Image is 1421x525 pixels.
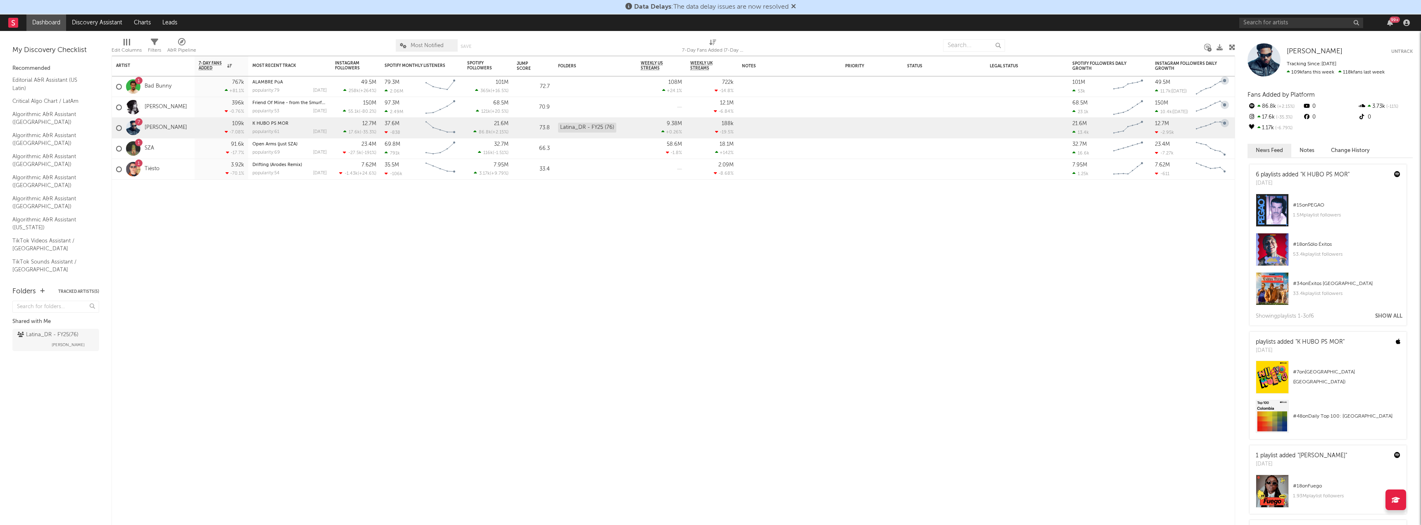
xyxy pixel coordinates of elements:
div: -8.68 % [714,171,734,176]
span: +20.5 % [492,109,507,114]
div: ( ) [473,129,509,135]
div: Latina_DR - FY25 ( 76 ) [17,330,78,340]
div: 0 [1302,112,1357,123]
a: "K HUBO PS MOR" [1300,172,1350,178]
span: +16.5 % [492,89,507,93]
div: 2.49M [385,109,403,114]
a: K HUBO PS MOR [252,121,288,126]
div: 35.5M [385,162,399,168]
div: [DATE] [1256,460,1347,468]
div: Legal Status [990,64,1043,69]
input: Search for folders... [12,301,99,313]
div: +81.1 % [225,88,244,93]
svg: Chart title [1192,97,1229,118]
div: 150M [1155,100,1168,106]
div: 66.3 [517,144,550,154]
div: popularity: 53 [252,109,279,114]
div: Status [907,64,961,69]
span: 109k fans this week [1287,70,1334,75]
div: -7.08 % [225,129,244,135]
span: 3.17k [479,171,490,176]
span: -11 % [1385,105,1398,109]
a: [PERSON_NAME] [1287,48,1343,56]
span: Dismiss [791,4,796,10]
span: 7-Day Fans Added [199,61,225,71]
div: ( ) [343,150,376,155]
span: -191 % [363,151,375,155]
a: #48onDaily Top 100: [GEOGRAPHIC_DATA] [1250,400,1407,439]
div: 1.93M playlist followers [1293,491,1400,501]
div: Edit Columns [112,45,142,55]
a: Algorithmic A&R Assistant ([GEOGRAPHIC_DATA]) [12,131,91,148]
a: Editorial A&R Assistant (US Latin) [12,76,91,93]
svg: Chart title [1110,76,1147,97]
div: 73.8 [517,123,550,133]
a: [PERSON_NAME] [145,104,187,111]
div: ( ) [339,171,376,176]
div: Artist [116,63,178,68]
div: 21.6M [1072,121,1087,126]
div: playlists added [1256,338,1345,347]
div: 86.8k [1248,101,1302,112]
div: 3.73k [1358,101,1413,112]
div: ( ) [476,109,509,114]
div: Notes [742,64,825,69]
div: -1.8 % [666,150,682,155]
a: Algorithmic A&R Assistant ([GEOGRAPHIC_DATA]) [12,194,91,211]
div: -611 [1155,171,1169,176]
div: Priority [845,64,878,69]
input: Search... [943,39,1005,52]
div: Edit Columns [112,35,142,59]
div: [DATE] [313,150,327,155]
div: Spotify Followers [467,61,496,71]
div: A&R Pipeline [167,35,196,59]
div: -2.95k [1155,130,1174,135]
div: 7.62M [1155,162,1170,168]
div: 7.95M [1072,162,1087,168]
div: # 18 on Sólo Éxitos [1293,240,1400,249]
div: Open Arms (just SZA) [252,142,327,147]
button: News Feed [1248,144,1291,157]
div: -6.84 % [714,109,734,114]
a: "[PERSON_NAME]" [1297,453,1347,458]
div: 150M [363,100,376,106]
svg: Chart title [422,159,459,180]
div: 188k [722,121,734,126]
a: Charts [128,14,157,31]
div: 9.38M [667,121,682,126]
svg: Chart title [422,76,459,97]
div: 2.06M [385,88,403,94]
div: 2.09M [718,162,734,168]
div: 32.7M [494,142,509,147]
span: 365k [480,89,491,93]
div: ( ) [343,109,376,114]
div: 91.6k [231,142,244,147]
div: [DATE] [313,171,327,176]
div: 791k [385,150,400,156]
a: TikTok Sounds Assistant / [GEOGRAPHIC_DATA] [12,257,91,274]
span: Tracking Since: [DATE] [1287,62,1336,67]
div: My Discovery Checklist [12,45,99,55]
span: 121k [481,109,490,114]
div: popularity: 54 [252,171,280,176]
a: Open Arms (just SZA) [252,142,297,147]
div: 58.6M [667,142,682,147]
span: -1.51 % [494,151,507,155]
div: 3.92k [231,162,244,168]
div: # 34 on Éxitos [GEOGRAPHIC_DATA] [1293,279,1400,289]
svg: Chart title [1110,159,1147,180]
div: popularity: 79 [252,88,280,93]
a: Algorithmic A&R Assistant ([GEOGRAPHIC_DATA]) [12,110,91,127]
div: 32.7M [1072,142,1087,147]
div: # 18 on Fuego [1293,481,1400,491]
a: Critical Algo Chart / LatAm [12,97,91,106]
span: +24.6 % [359,171,375,176]
div: 17.6k [1248,112,1302,123]
div: +142 % [715,150,734,155]
div: 396k [232,100,244,106]
button: Notes [1291,144,1323,157]
div: 12.7M [1155,121,1169,126]
div: 69.8M [385,142,400,147]
div: popularity: 61 [252,130,279,134]
span: [PERSON_NAME] [1287,48,1343,55]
